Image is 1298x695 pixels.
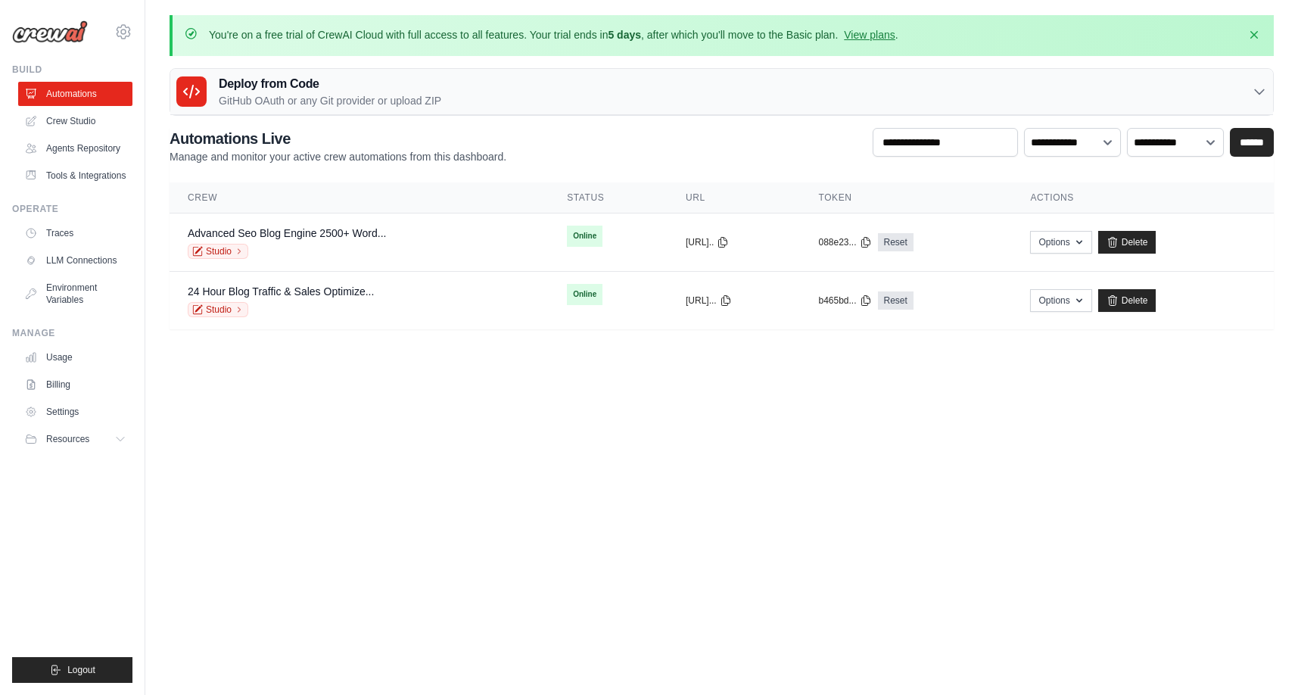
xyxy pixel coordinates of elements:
th: Status [549,182,668,213]
span: Resources [46,433,89,445]
a: Studio [188,244,248,259]
a: Advanced Seo Blog Engine 2500+ Word... [188,227,386,239]
p: GitHub OAuth or any Git provider or upload ZIP [219,93,441,108]
a: Environment Variables [18,276,132,312]
button: Options [1030,289,1091,312]
span: Online [567,284,602,305]
a: Tools & Integrations [18,164,132,188]
img: Logo [12,20,88,43]
div: Build [12,64,132,76]
button: Resources [18,427,132,451]
a: Billing [18,372,132,397]
th: Actions [1012,182,1274,213]
button: b465bd... [818,295,871,307]
a: Reset [878,233,914,251]
a: View plans [844,29,895,41]
span: Logout [67,664,95,676]
p: You're on a free trial of CrewAI Cloud with full access to all features. Your trial ends in , aft... [209,27,898,42]
strong: 5 days [608,29,641,41]
a: Delete [1098,289,1156,312]
div: Operate [12,203,132,215]
h2: Automations Live [170,128,506,149]
button: Options [1030,231,1091,254]
a: Settings [18,400,132,424]
p: Manage and monitor your active crew automations from this dashboard. [170,149,506,164]
h3: Deploy from Code [219,75,441,93]
th: URL [668,182,800,213]
a: Usage [18,345,132,369]
a: Traces [18,221,132,245]
a: LLM Connections [18,248,132,273]
div: Manage [12,327,132,339]
button: 088e23... [818,236,871,248]
th: Crew [170,182,549,213]
a: Crew Studio [18,109,132,133]
a: Studio [188,302,248,317]
a: 24 Hour Blog Traffic & Sales Optimize... [188,285,374,298]
span: Online [567,226,602,247]
button: Logout [12,657,132,683]
a: Agents Repository [18,136,132,161]
th: Token [800,182,1012,213]
a: Delete [1098,231,1156,254]
a: Automations [18,82,132,106]
a: Reset [878,291,914,310]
